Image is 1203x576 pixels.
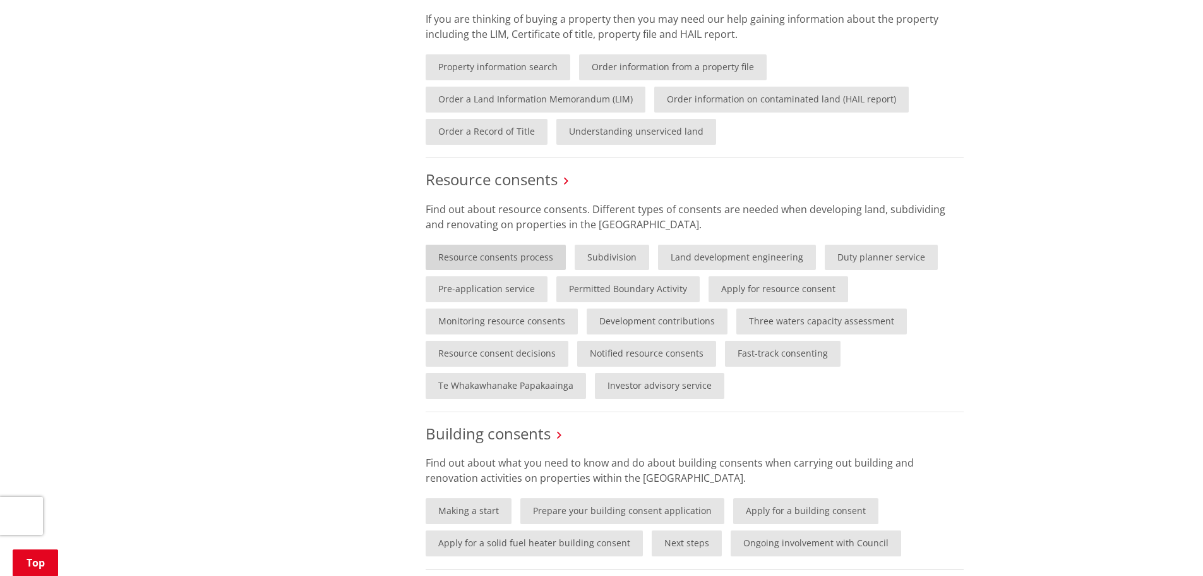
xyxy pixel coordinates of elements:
a: Te Whakawhanake Papakaainga [426,373,586,399]
a: Next steps [652,530,722,556]
a: Investor advisory service [595,373,724,399]
p: If you are thinking of buying a property then you may need our help gaining information about the... [426,11,964,42]
a: Apply for a solid fuel heater building consent​ [426,530,643,556]
a: Development contributions [587,309,727,334]
a: Resource consent decisions [426,341,568,367]
a: Notified resource consents [577,341,716,367]
a: Understanding unserviced land [556,119,716,145]
a: Duty planner service [825,245,938,271]
a: Resource consents [426,169,558,190]
a: Three waters capacity assessment [736,309,907,334]
a: Top [13,549,58,576]
a: Apply for resource consent [709,276,848,302]
a: Order information from a property file [579,54,767,80]
a: Permitted Boundary Activity [556,276,700,302]
p: Find out about resource consents. Different types of consents are needed when developing land, su... [426,202,964,232]
a: Property information search [426,54,570,80]
a: Order a Record of Title [426,119,548,145]
a: Order a Land Information Memorandum (LIM) [426,87,645,113]
a: Subdivision [575,245,649,271]
a: Fast-track consenting [725,341,841,367]
a: Pre-application service [426,276,548,302]
a: Ongoing involvement with Council [731,530,901,556]
a: Prepare your building consent application [520,498,724,524]
a: Making a start [426,498,512,524]
a: Monitoring resource consents [426,309,578,334]
a: Resource consents process [426,245,566,271]
a: Land development engineering [658,245,816,271]
iframe: Messenger Launcher [1145,523,1190,568]
a: Apply for a building consent [733,498,878,524]
a: Order information on contaminated land (HAIL report) [654,87,909,113]
a: Building consents [426,423,551,444]
p: Find out about what you need to know and do about building consents when carrying out building an... [426,455,964,486]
